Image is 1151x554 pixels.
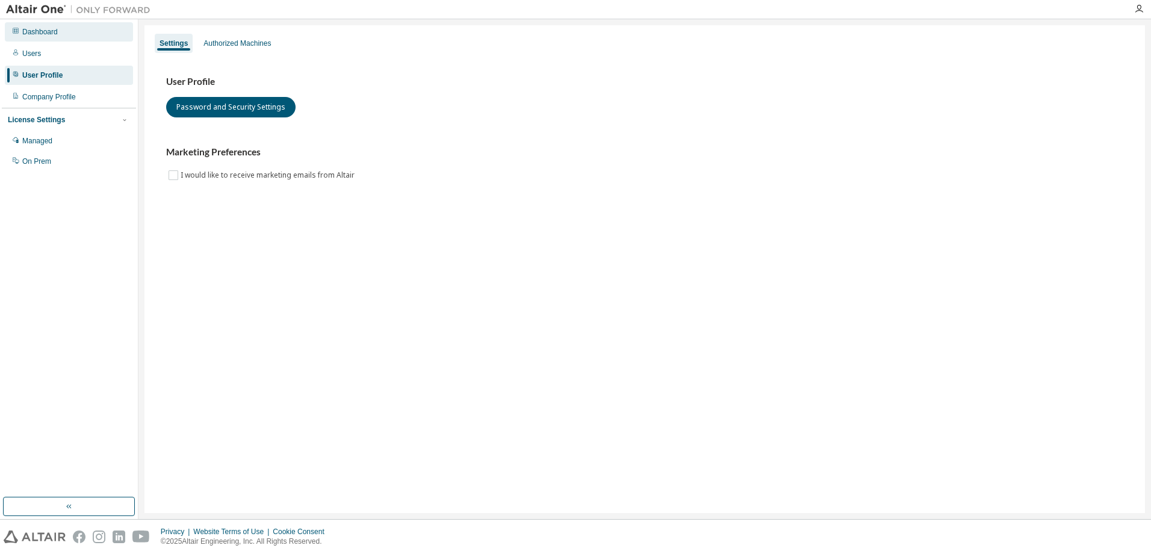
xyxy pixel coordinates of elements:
div: Company Profile [22,92,76,102]
div: Settings [160,39,188,48]
div: Privacy [161,527,193,537]
img: altair_logo.svg [4,531,66,543]
button: Password and Security Settings [166,97,296,117]
div: Dashboard [22,27,58,37]
label: I would like to receive marketing emails from Altair [181,168,357,182]
div: Website Terms of Use [193,527,273,537]
div: Authorized Machines [203,39,271,48]
p: © 2025 Altair Engineering, Inc. All Rights Reserved. [161,537,332,547]
div: On Prem [22,157,51,166]
div: Cookie Consent [273,527,331,537]
img: instagram.svg [93,531,105,543]
div: License Settings [8,115,65,125]
div: Users [22,49,41,58]
img: linkedin.svg [113,531,125,543]
img: Altair One [6,4,157,16]
h3: User Profile [166,76,1123,88]
h3: Marketing Preferences [166,146,1123,158]
div: Managed [22,136,52,146]
img: youtube.svg [132,531,150,543]
div: User Profile [22,70,63,80]
img: facebook.svg [73,531,85,543]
